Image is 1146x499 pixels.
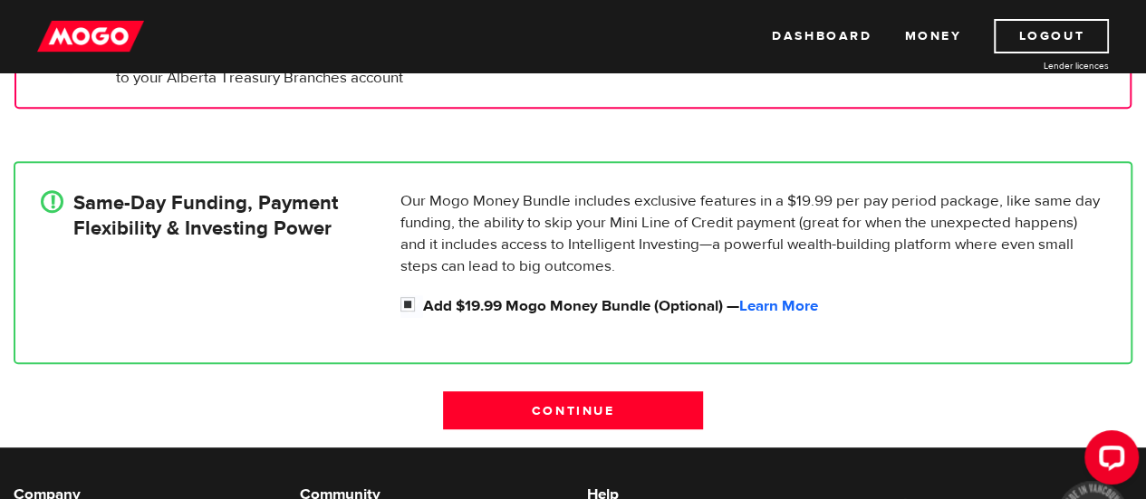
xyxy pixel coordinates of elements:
[73,190,338,241] h4: Same-Day Funding, Payment Flexibility & Investing Power
[400,190,1105,277] p: Our Mogo Money Bundle includes exclusive features in a $19.99 per pay period package, like same d...
[37,19,144,53] img: mogo_logo-11ee424be714fa7cbb0f0f49df9e16ec.png
[41,190,63,213] div: !
[116,68,403,88] span: to your Alberta Treasury Branches account
[423,295,1105,317] label: Add $19.99 Mogo Money Bundle (Optional) —
[443,391,702,429] input: Continue
[772,19,872,53] a: Dashboard
[739,296,818,316] a: Learn More
[904,19,961,53] a: Money
[973,59,1109,72] a: Lender licences
[400,295,423,318] input: Add $19.99 Mogo Money Bundle (Optional) &mdash; <a id="loan_application_mini_bundle_learn_more" h...
[1070,423,1146,499] iframe: LiveChat chat widget
[994,19,1109,53] a: Logout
